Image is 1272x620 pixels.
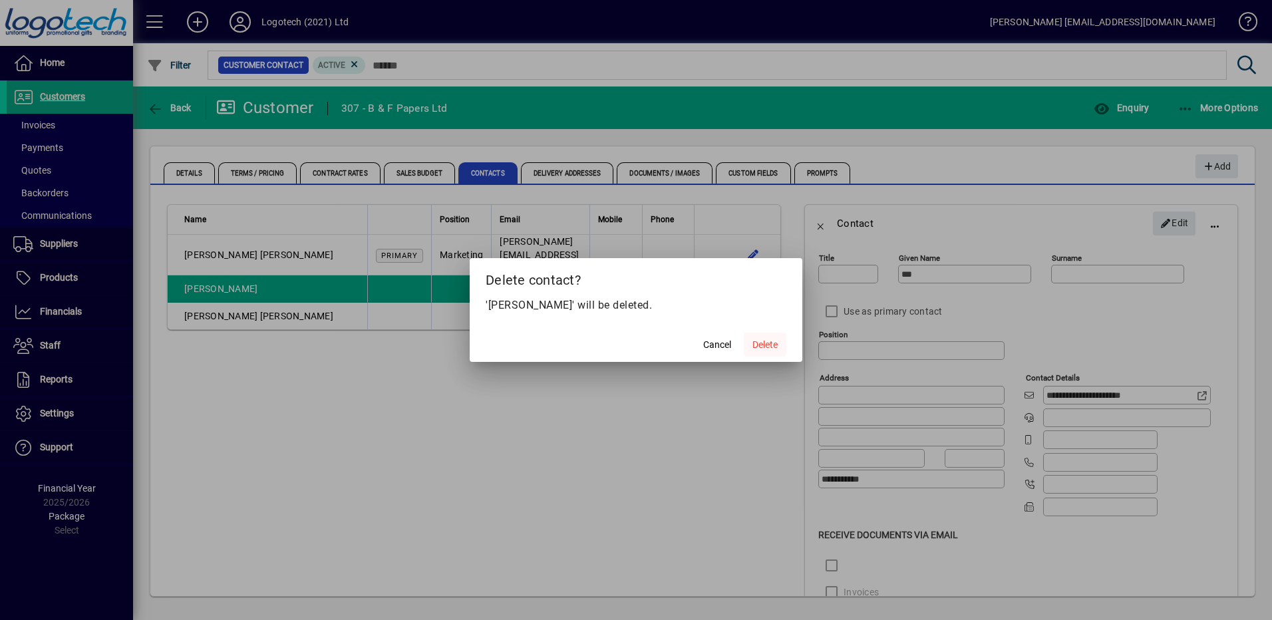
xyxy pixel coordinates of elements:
[744,333,786,357] button: Delete
[752,338,778,352] span: Delete
[486,297,786,313] p: '[PERSON_NAME]' will be deleted.
[470,258,802,297] h2: Delete contact?
[696,333,738,357] button: Cancel
[703,338,731,352] span: Cancel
